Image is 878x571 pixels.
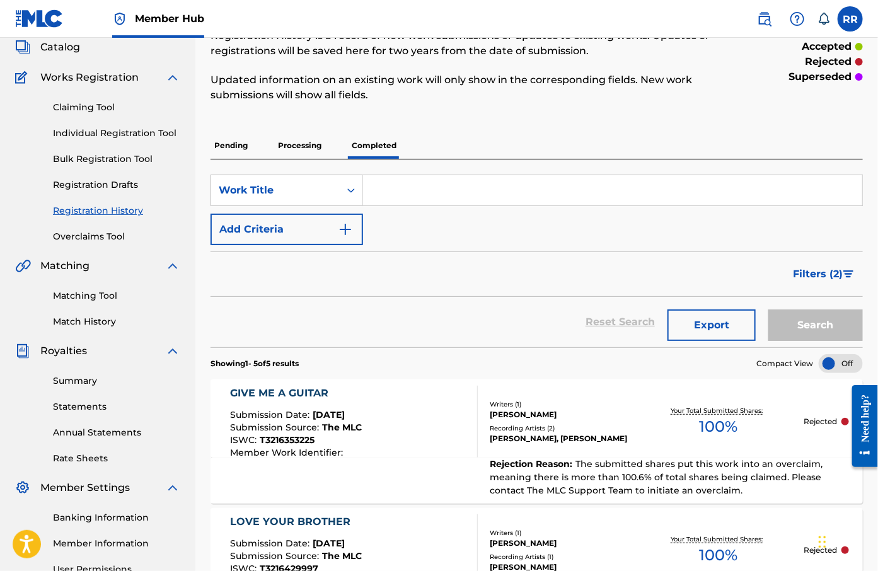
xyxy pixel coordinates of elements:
[490,458,575,470] span: Rejection Reason :
[490,552,633,562] div: Recording Artists ( 1 )
[15,70,32,85] img: Works Registration
[165,480,180,495] img: expand
[40,343,87,359] span: Royalties
[230,447,346,458] span: Member Work Identifier :
[53,230,180,243] a: Overclaims Tool
[313,409,345,420] span: [DATE]
[211,28,713,59] p: Registration History is a record of new work submissions or updates to existing works. Updates or...
[15,40,80,55] a: CatalogCatalog
[165,258,180,274] img: expand
[815,510,878,571] iframe: Chat Widget
[490,409,633,420] div: [PERSON_NAME]
[15,480,30,495] img: Member Settings
[785,6,810,32] div: Help
[757,11,772,26] img: search
[819,523,826,561] div: Drag
[211,132,251,159] p: Pending
[53,511,180,524] a: Banking Information
[53,204,180,217] a: Registration History
[53,452,180,465] a: Rate Sheets
[802,39,852,54] p: accepted
[211,72,713,103] p: Updated information on an existing work will only show in the corresponding fields. New work subm...
[788,69,852,84] p: superseded
[211,175,863,347] form: Search Form
[790,11,805,26] img: help
[322,550,362,562] span: The MLC
[230,386,362,401] div: GIVE ME A GUITAR
[230,409,313,420] span: Submission Date :
[230,550,322,562] span: Submission Source :
[53,426,180,439] a: Annual Statements
[490,424,633,433] div: Recording Artists ( 2 )
[53,315,180,328] a: Match History
[40,480,130,495] span: Member Settings
[490,528,633,538] div: Writers ( 1 )
[838,6,863,32] div: User Menu
[348,132,400,159] p: Completed
[219,183,332,198] div: Work Title
[230,434,260,446] span: ISWC :
[15,9,64,28] img: MLC Logo
[667,309,756,341] button: Export
[15,258,31,274] img: Matching
[804,545,838,556] p: Rejected
[671,406,766,415] p: Your Total Submitted Shares:
[40,40,80,55] span: Catalog
[793,267,843,282] span: Filters ( 2 )
[805,54,852,69] p: rejected
[53,537,180,550] a: Member Information
[135,11,204,26] span: Member Hub
[699,415,737,438] span: 100 %
[322,422,362,433] span: The MLC
[804,416,838,427] p: Rejected
[671,534,766,544] p: Your Total Submitted Shares:
[53,127,180,140] a: Individual Registration Tool
[490,538,633,549] div: [PERSON_NAME]
[211,379,863,504] a: GIVE ME A GUITARSubmission Date:[DATE]Submission Source:The MLCISWC:T3216353225Member Work Identi...
[490,400,633,409] div: Writers ( 1 )
[112,11,127,26] img: Top Rightsholder
[260,434,315,446] span: T3216353225
[40,258,90,274] span: Matching
[53,400,180,413] a: Statements
[756,358,813,369] span: Compact View
[230,538,313,549] span: Submission Date :
[40,70,139,85] span: Works Registration
[53,101,180,114] a: Claiming Tool
[53,178,180,192] a: Registration Drafts
[165,70,180,85] img: expand
[211,358,299,369] p: Showing 1 - 5 of 5 results
[843,270,854,278] img: filter
[53,374,180,388] a: Summary
[53,153,180,166] a: Bulk Registration Tool
[313,538,345,549] span: [DATE]
[211,214,363,245] button: Add Criteria
[843,375,878,476] iframe: Resource Center
[230,422,322,433] span: Submission Source :
[490,458,823,496] span: The submitted shares put this work into an overclaim, meaning there is more than 100.6% of total ...
[817,13,830,25] div: Notifications
[699,544,737,567] span: 100 %
[490,433,633,444] div: [PERSON_NAME], [PERSON_NAME]
[785,258,863,290] button: Filters (2)
[230,514,362,529] div: LOVE YOUR BROTHER
[53,289,180,303] a: Matching Tool
[15,40,30,55] img: Catalog
[15,343,30,359] img: Royalties
[338,222,353,237] img: 9d2ae6d4665cec9f34b9.svg
[274,132,325,159] p: Processing
[165,343,180,359] img: expand
[752,6,777,32] a: Public Search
